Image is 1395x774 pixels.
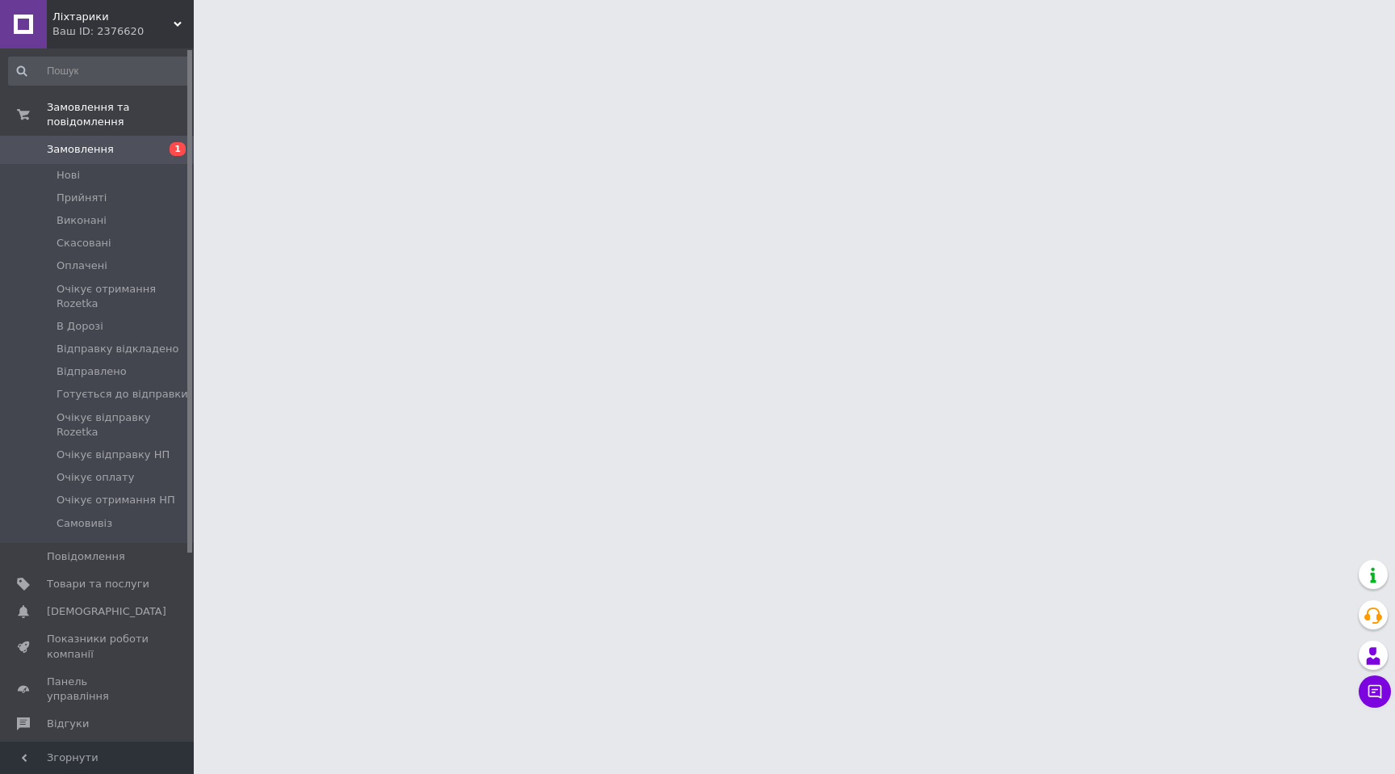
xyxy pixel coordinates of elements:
[170,142,186,156] span: 1
[47,100,194,129] span: Замовлення та повідомлення
[57,168,80,183] span: Нові
[57,493,175,507] span: Очікує отримання НП
[52,10,174,24] span: Ліхтарики
[47,142,114,157] span: Замовлення
[57,387,188,402] span: Готується до відправки
[57,319,103,334] span: В Дорозі
[57,259,107,273] span: Оплачені
[52,24,194,39] div: Ваш ID: 2376620
[1359,675,1391,708] button: Чат з покупцем
[57,364,127,379] span: Відправлено
[57,191,107,205] span: Прийняті
[57,213,107,228] span: Виконані
[47,717,89,731] span: Відгуки
[57,410,189,440] span: Очікує відправку Rozetka
[57,516,112,531] span: Самовивіз
[57,470,134,485] span: Очікує оплату
[8,57,191,86] input: Пошук
[47,577,149,591] span: Товари та послуги
[47,675,149,704] span: Панель управління
[57,236,111,250] span: Скасовані
[57,448,170,462] span: Очікує відправку НП
[47,604,166,619] span: [DEMOGRAPHIC_DATA]
[57,282,189,311] span: Oчікує отримання Rozetka
[57,342,178,356] span: Відправку відкладено
[47,549,125,564] span: Повідомлення
[47,632,149,661] span: Показники роботи компанії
